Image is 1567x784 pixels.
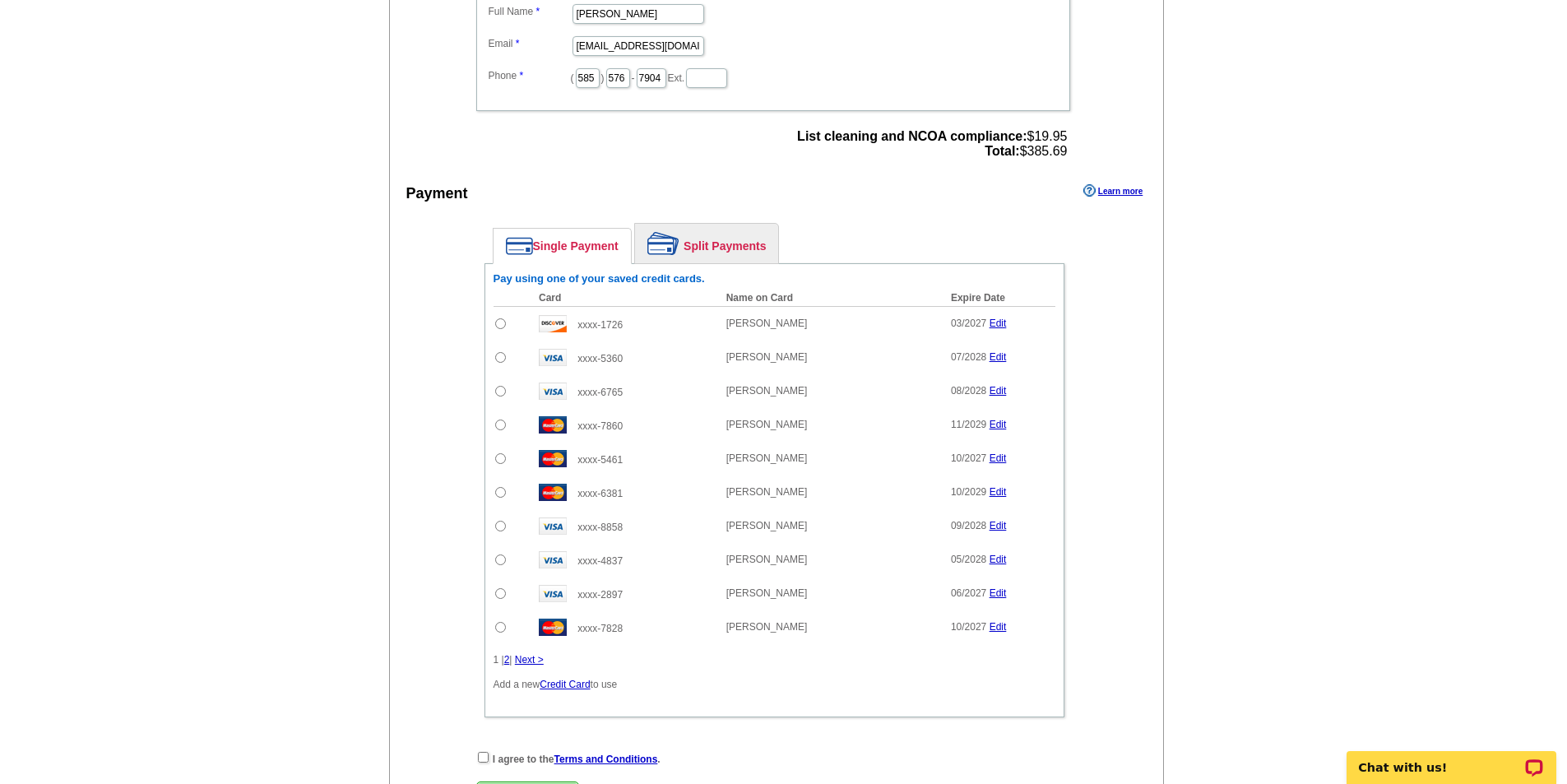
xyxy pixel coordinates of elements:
span: xxxx-7828 [577,623,623,634]
a: Edit [990,385,1007,397]
span: xxxx-8858 [577,522,623,533]
a: Single Payment [494,229,631,263]
img: visa.gif [539,383,567,400]
a: Edit [990,621,1007,633]
img: disc.gif [539,315,567,332]
a: Edit [990,587,1007,599]
a: Learn more [1083,184,1143,197]
label: Full Name [489,4,571,19]
a: 2 [504,654,510,666]
span: xxxx-1726 [577,319,623,331]
a: Credit Card [540,679,590,690]
span: [PERSON_NAME] [726,318,808,329]
span: $19.95 $385.69 [797,129,1067,159]
span: [PERSON_NAME] [726,486,808,498]
img: mast.gif [539,619,567,636]
span: 10/2027 [951,621,986,633]
span: 10/2029 [951,486,986,498]
a: Edit [990,419,1007,430]
span: xxxx-2897 [577,589,623,601]
strong: Total: [985,144,1019,158]
a: Edit [990,520,1007,531]
span: 03/2027 [951,318,986,329]
label: Phone [489,68,571,83]
a: Edit [990,351,1007,363]
span: [PERSON_NAME] [726,351,808,363]
th: Expire Date [943,290,1055,307]
a: Edit [990,554,1007,565]
div: Payment [406,183,468,205]
a: Next > [515,654,544,666]
img: visa.gif [539,349,567,366]
a: Split Payments [635,224,778,263]
th: Name on Card [718,290,943,307]
span: 07/2028 [951,351,986,363]
img: mast.gif [539,484,567,501]
iframe: LiveChat chat widget [1336,732,1567,784]
img: single-payment.png [506,237,533,255]
th: Card [531,290,718,307]
img: visa.gif [539,551,567,568]
span: [PERSON_NAME] [726,554,808,565]
a: Edit [990,318,1007,329]
img: visa.gif [539,585,567,602]
span: 06/2027 [951,587,986,599]
span: [PERSON_NAME] [726,419,808,430]
span: xxxx-6765 [577,387,623,398]
strong: I agree to the . [493,754,661,765]
span: xxxx-5461 [577,454,623,466]
dd: ( ) - Ext. [484,64,1062,90]
div: 1 | | [494,652,1055,667]
span: xxxx-5360 [577,353,623,364]
span: [PERSON_NAME] [726,452,808,464]
span: [PERSON_NAME] [726,385,808,397]
img: visa.gif [539,517,567,535]
span: 05/2028 [951,554,986,565]
span: 11/2029 [951,419,986,430]
img: mast.gif [539,450,567,467]
span: 10/2027 [951,452,986,464]
span: 08/2028 [951,385,986,397]
a: Edit [990,486,1007,498]
h6: Pay using one of your saved credit cards. [494,272,1055,285]
span: [PERSON_NAME] [726,587,808,599]
img: mast.gif [539,416,567,434]
a: Terms and Conditions [554,754,658,765]
img: split-payment.png [647,232,679,255]
label: Email [489,36,571,51]
p: Add a new to use [494,677,1055,692]
a: Edit [990,452,1007,464]
span: xxxx-7860 [577,420,623,432]
strong: List cleaning and NCOA compliance: [797,129,1027,143]
span: xxxx-4837 [577,555,623,567]
span: xxxx-6381 [577,488,623,499]
span: [PERSON_NAME] [726,520,808,531]
span: [PERSON_NAME] [726,621,808,633]
span: 09/2028 [951,520,986,531]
